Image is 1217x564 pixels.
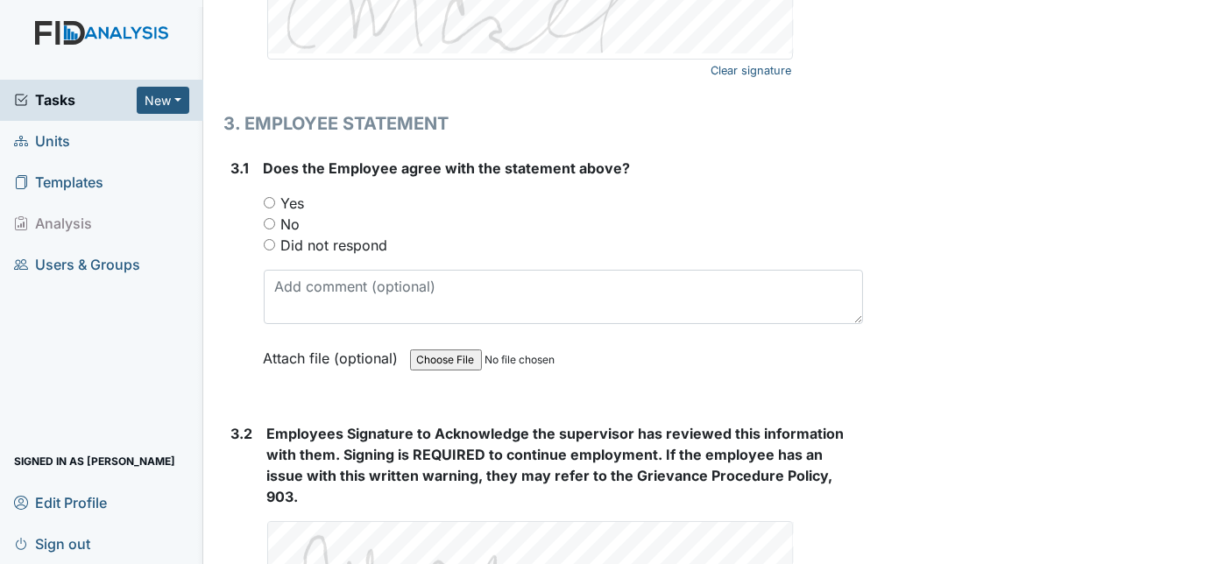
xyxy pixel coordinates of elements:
[14,489,107,516] span: Edit Profile
[224,110,864,137] h1: 3. EMPLOYEE STATEMENT
[14,251,140,278] span: Users & Groups
[14,448,175,475] span: Signed in as [PERSON_NAME]
[14,530,90,557] span: Sign out
[137,87,189,114] button: New
[264,338,406,369] label: Attach file (optional)
[14,89,137,110] a: Tasks
[711,59,792,82] a: Clear signature
[14,169,103,196] span: Templates
[264,239,275,250] input: Did not respond
[264,218,275,229] input: No
[264,197,275,208] input: Yes
[14,128,70,155] span: Units
[264,159,631,177] span: Does the Employee agree with the statement above?
[281,214,301,235] label: No
[231,423,253,444] label: 3.2
[281,193,305,214] label: Yes
[231,158,250,179] label: 3.1
[281,235,388,256] label: Did not respond
[267,425,845,505] span: Employees Signature to Acknowledge the supervisor has reviewed this information with them. Signin...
